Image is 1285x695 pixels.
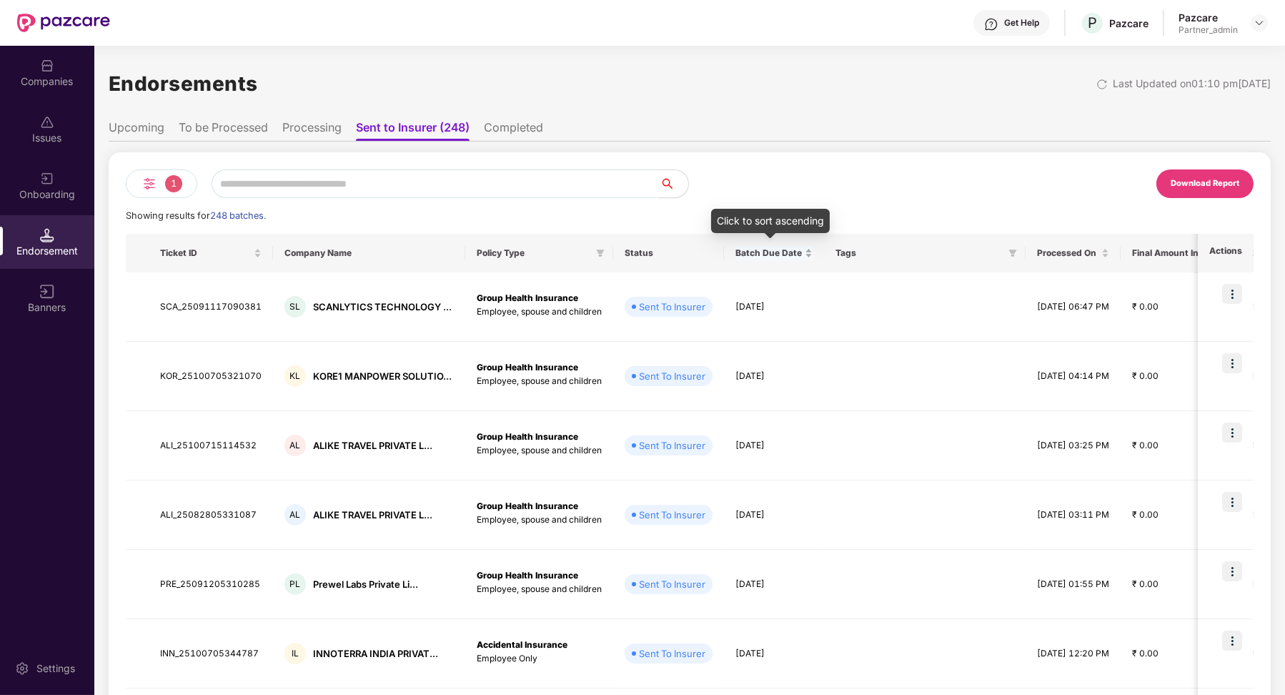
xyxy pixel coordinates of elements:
[1026,550,1121,619] td: [DATE] 01:55 PM
[160,247,251,259] span: Ticket ID
[149,342,273,411] td: KOR_25100705321070
[1004,17,1039,29] div: Get Help
[1222,423,1242,443] img: icon
[639,508,705,522] div: Sent To Insurer
[284,435,306,456] div: AL
[126,210,266,221] span: Showing results for
[109,120,164,141] li: Upcoming
[40,172,54,186] img: svg+xml;base64,PHN2ZyB3aWR0aD0iMjAiIGhlaWdodD0iMjAiIHZpZXdCb3g9IjAgMCAyMCAyMCIgZmlsbD0ibm9uZSIgeG...
[149,411,273,480] td: ALI_25100715114532
[835,247,1003,259] span: Tags
[1026,234,1121,272] th: Processed On
[284,643,306,664] div: IL
[210,210,266,221] span: 248 batches.
[477,501,578,511] b: Group Health Insurance
[724,342,824,411] td: [DATE]
[1121,480,1239,550] td: ₹ 0.00
[477,639,567,650] b: Accidental Insurance
[165,175,182,192] span: 1
[149,480,273,550] td: ALI_25082805331087
[17,14,110,32] img: New Pazcare Logo
[313,300,452,314] div: SCANLYTICS TECHNOLOGY ...
[639,438,705,453] div: Sent To Insurer
[477,431,578,442] b: Group Health Insurance
[149,272,273,342] td: SCA_25091117090381
[1222,284,1242,304] img: icon
[711,209,830,233] div: Click to sort ascending
[313,370,452,383] div: KORE1 MANPOWER SOLUTIO...
[639,369,705,383] div: Sent To Insurer
[1171,177,1239,190] div: Download Report
[284,573,306,595] div: PL
[596,249,605,257] span: filter
[613,234,724,272] th: Status
[1179,24,1238,36] div: Partner_admin
[477,570,578,581] b: Group Health Insurance
[477,652,602,666] p: Employee Only
[724,619,824,689] td: [DATE]
[1037,247,1098,259] span: Processed On
[639,646,705,661] div: Sent To Insurer
[284,296,306,317] div: SL
[1121,234,1239,272] th: Final Amount Incl. GST
[1121,619,1239,689] td: ₹ 0.00
[477,247,590,259] span: Policy Type
[40,228,54,242] img: svg+xml;base64,PHN2ZyB3aWR0aD0iMTQuNSIgaGVpZ2h0PSIxNC41IiB2aWV3Qm94PSIwIDAgMTYgMTYiIGZpbGw9Im5vbm...
[1222,353,1242,373] img: icon
[1096,79,1108,90] img: svg+xml;base64,PHN2ZyBpZD0iUmVsb2FkLTMyeDMyIiB4bWxucz0iaHR0cDovL3d3dy53My5vcmcvMjAwMC9zdmciIHdpZH...
[1008,249,1017,257] span: filter
[149,619,273,689] td: INN_25100705344787
[477,305,602,319] p: Employee, spouse and children
[356,120,470,141] li: Sent to Insurer (248)
[284,504,306,526] div: AL
[724,272,824,342] td: [DATE]
[1121,342,1239,411] td: ₹ 0.00
[724,550,824,619] td: [DATE]
[273,234,465,272] th: Company Name
[1109,16,1148,30] div: Pazcare
[1121,411,1239,480] td: ₹ 0.00
[40,285,54,299] img: svg+xml;base64,PHN2ZyB3aWR0aD0iMTYiIGhlaWdodD0iMTYiIHZpZXdCb3g9IjAgMCAxNiAxNiIgZmlsbD0ibm9uZSIgeG...
[1026,411,1121,480] td: [DATE] 03:25 PM
[477,513,602,527] p: Employee, spouse and children
[477,583,602,596] p: Employee, spouse and children
[1222,492,1242,512] img: icon
[1026,619,1121,689] td: [DATE] 12:20 PM
[179,120,268,141] li: To be Processed
[1254,17,1265,29] img: svg+xml;base64,PHN2ZyBpZD0iRHJvcGRvd24tMzJ4MzIiIHhtbG5zPSJodHRwOi8vd3d3LnczLm9yZy8yMDAwL3N2ZyIgd2...
[659,169,689,198] button: search
[1026,480,1121,550] td: [DATE] 03:11 PM
[477,375,602,388] p: Employee, spouse and children
[313,647,438,661] div: INNOTERRA INDIA PRIVAT...
[149,234,273,272] th: Ticket ID
[984,17,998,31] img: svg+xml;base64,PHN2ZyBpZD0iSGVscC0zMngzMiIgeG1sbnM9Imh0dHA6Ly93d3cudzMub3JnLzIwMDAvc3ZnIiB3aWR0aD...
[1026,342,1121,411] td: [DATE] 04:14 PM
[141,175,158,192] img: svg+xml;base64,PHN2ZyB4bWxucz0iaHR0cDovL3d3dy53My5vcmcvMjAwMC9zdmciIHdpZHRoPSIyNCIgaGVpZ2h0PSIyNC...
[313,578,418,591] div: Prewel Labs Private Li...
[1222,631,1242,651] img: icon
[149,550,273,619] td: PRE_25091205310285
[1179,11,1238,24] div: Pazcare
[1088,14,1097,31] span: P
[1121,272,1239,342] td: ₹ 0.00
[1121,550,1239,619] td: ₹ 0.00
[40,59,54,73] img: svg+xml;base64,PHN2ZyBpZD0iQ29tcGFuaWVzIiB4bWxucz0iaHR0cDovL3d3dy53My5vcmcvMjAwMC9zdmciIHdpZHRoPS...
[477,444,602,458] p: Employee, spouse and children
[284,365,306,387] div: KL
[40,115,54,129] img: svg+xml;base64,PHN2ZyBpZD0iSXNzdWVzX2Rpc2FibGVkIiB4bWxucz0iaHR0cDovL3d3dy53My5vcmcvMjAwMC9zdmciIH...
[724,480,824,550] td: [DATE]
[724,234,824,272] th: Batch Due Date
[313,508,432,522] div: ALIKE TRAVEL PRIVATE L...
[1006,245,1020,262] span: filter
[109,68,258,99] h1: Endorsements
[477,362,578,373] b: Group Health Insurance
[484,120,543,141] li: Completed
[735,247,802,259] span: Batch Due Date
[659,178,688,189] span: search
[1026,272,1121,342] td: [DATE] 06:47 PM
[32,661,79,676] div: Settings
[639,300,705,314] div: Sent To Insurer
[282,120,342,141] li: Processing
[15,661,29,676] img: svg+xml;base64,PHN2ZyBpZD0iU2V0dGluZy0yMHgyMCIgeG1sbnM9Imh0dHA6Ly93d3cudzMub3JnLzIwMDAvc3ZnIiB3aW...
[724,411,824,480] td: [DATE]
